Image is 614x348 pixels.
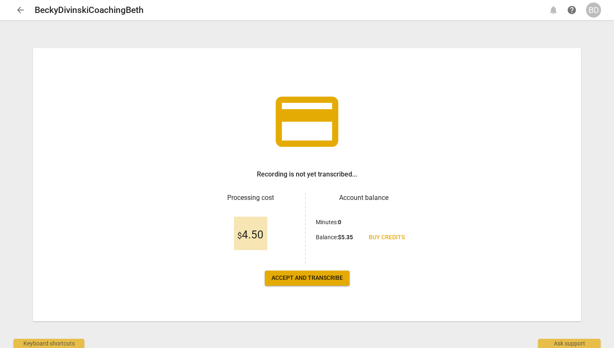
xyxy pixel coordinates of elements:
button: BD [586,3,601,18]
p: Minutes : [316,218,341,227]
div: Keyboard shortcuts [13,339,84,348]
div: Ask support [538,339,601,348]
span: help [567,5,577,15]
p: Balance : [316,233,353,242]
b: $ 5.35 [338,234,353,241]
span: credit_card [269,84,345,159]
span: $ [237,230,242,241]
span: 4.50 [237,229,264,241]
span: Accept and transcribe [271,274,343,282]
h2: BeckyDivinskiCoachingBeth [35,5,144,15]
h3: Processing cost [203,193,298,203]
h3: Recording is not yet transcribed... [257,169,357,179]
a: Buy credits [362,230,411,245]
b: 0 [338,219,341,225]
h3: Account balance [316,193,411,203]
a: Help [564,3,579,18]
button: Accept and transcribe [265,271,350,286]
span: arrow_back [15,5,25,15]
span: Buy credits [369,233,405,242]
